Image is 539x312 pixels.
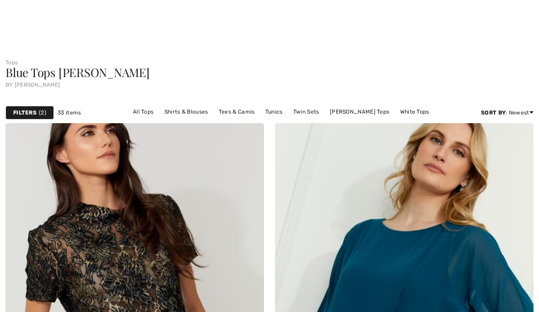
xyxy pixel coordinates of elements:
[128,106,158,118] a: All Tops
[160,106,213,118] a: Shirts & Blouses
[325,106,394,118] a: [PERSON_NAME] Tops
[13,109,37,117] strong: Filters
[227,118,265,130] a: Black Tops
[5,82,534,88] div: by [PERSON_NAME]
[5,64,150,80] span: Blue Tops [PERSON_NAME]
[58,109,81,117] span: 33 items
[266,118,335,130] a: [PERSON_NAME] Tops
[214,106,259,118] a: Tees & Camis
[396,106,434,118] a: White Tops
[261,106,287,118] a: Tunics
[289,106,324,118] a: Twin Sets
[39,109,46,117] span: 2
[481,109,506,116] strong: Sort By
[5,59,18,66] a: Tops
[481,109,534,117] div: : Newest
